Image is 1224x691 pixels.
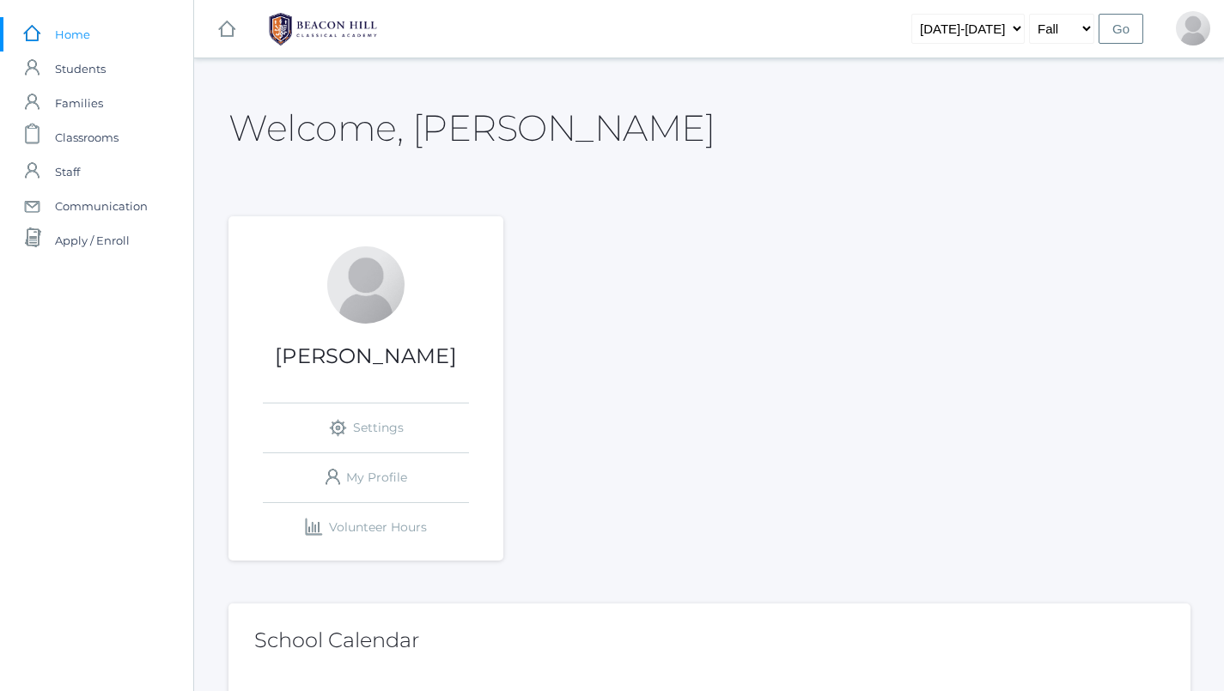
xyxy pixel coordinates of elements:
h2: School Calendar [254,629,1165,652]
img: BHCALogos-05-308ed15e86a5a0abce9b8dd61676a3503ac9727e845dece92d48e8588c001991.png [259,8,387,51]
a: Settings [263,403,469,452]
span: Communication [55,189,148,223]
span: Home [55,17,90,52]
span: Families [55,86,103,120]
span: Apply / Enroll [55,223,130,258]
div: Lydia Chaffin [1176,11,1210,45]
span: Staff [55,155,80,189]
h1: [PERSON_NAME] [228,345,503,367]
div: Lydia Chaffin [327,246,405,324]
a: My Profile [263,453,469,502]
h2: Welcome, [PERSON_NAME] [228,108,715,148]
span: Students [55,52,106,86]
span: Classrooms [55,120,119,155]
a: Volunteer Hours [263,503,469,552]
input: Go [1099,14,1143,44]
